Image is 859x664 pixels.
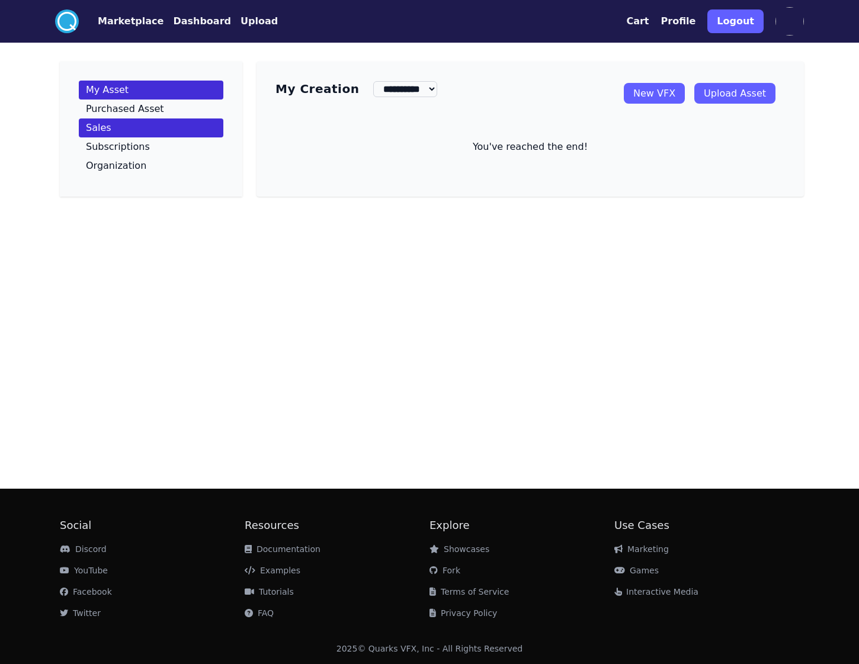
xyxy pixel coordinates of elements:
[614,587,698,596] a: Interactive Media
[614,566,659,575] a: Games
[245,608,274,618] a: FAQ
[707,9,764,33] button: Logout
[614,544,669,554] a: Marketing
[430,544,489,554] a: Showcases
[79,137,223,156] a: Subscriptions
[241,14,278,28] button: Upload
[626,14,649,28] button: Cart
[173,14,231,28] button: Dashboard
[707,5,764,38] a: Logout
[336,643,523,655] div: 2025 © Quarks VFX, Inc - All Rights Reserved
[275,140,785,154] p: You've reached the end!
[275,81,359,97] h3: My Creation
[430,608,497,618] a: Privacy Policy
[60,517,245,534] h2: Social
[164,14,231,28] a: Dashboard
[79,156,223,175] a: Organization
[98,14,164,28] button: Marketplace
[60,566,108,575] a: YouTube
[60,544,107,554] a: Discord
[86,85,129,95] p: My Asset
[624,83,685,104] a: New VFX
[231,14,278,28] a: Upload
[245,566,300,575] a: Examples
[775,7,804,36] img: profile
[60,608,101,618] a: Twitter
[430,566,460,575] a: Fork
[79,118,223,137] a: Sales
[79,14,164,28] a: Marketplace
[694,83,775,104] a: Upload Asset
[661,14,696,28] button: Profile
[86,161,146,171] p: Organization
[614,517,799,534] h2: Use Cases
[79,81,223,100] a: My Asset
[245,587,294,596] a: Tutorials
[245,544,320,554] a: Documentation
[430,587,509,596] a: Terms of Service
[86,123,111,133] p: Sales
[86,142,150,152] p: Subscriptions
[86,104,164,114] p: Purchased Asset
[430,517,614,534] h2: Explore
[245,517,430,534] h2: Resources
[79,100,223,118] a: Purchased Asset
[60,587,112,596] a: Facebook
